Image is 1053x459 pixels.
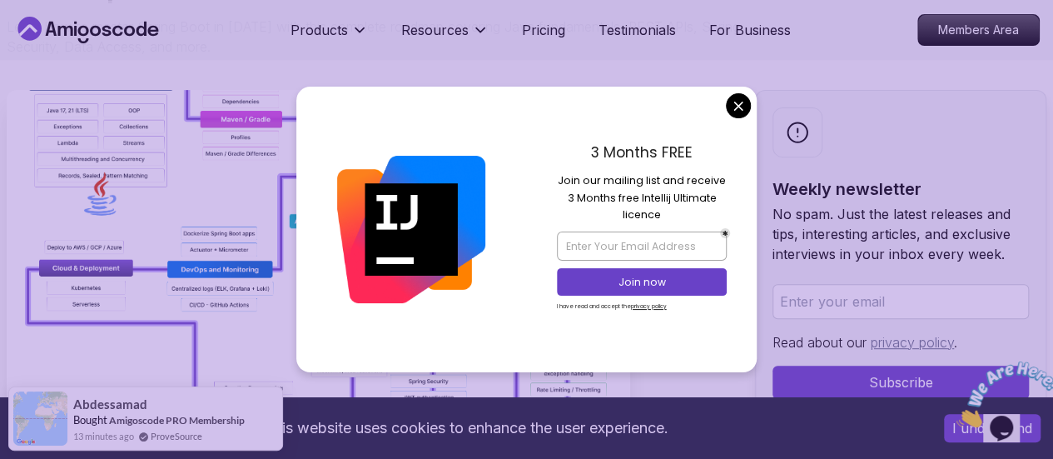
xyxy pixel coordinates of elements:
span: 13 minutes ago [73,429,134,443]
span: Bought [73,413,107,427]
p: Resources [401,20,469,40]
a: ProveSource [151,429,202,443]
input: Enter your email [772,284,1029,319]
button: Accept cookies [944,414,1041,442]
img: provesource social proof notification image [13,392,67,446]
a: Members Area [917,14,1040,46]
a: Amigoscode PRO Membership [109,414,245,427]
p: Read about our . [772,332,1029,352]
a: For Business [709,20,791,40]
p: Members Area [918,15,1039,45]
span: Abdessamad [73,397,147,412]
button: Subscribe [772,366,1029,399]
a: Testimonials [599,20,676,40]
button: Products [291,20,368,53]
a: Pricing [522,20,565,40]
h2: Weekly newsletter [772,177,1029,201]
button: Resources [401,20,489,53]
div: This website uses cookies to enhance the user experience. [12,410,919,447]
a: privacy policy [871,334,954,351]
iframe: chat widget [950,355,1053,434]
p: No spam. Just the latest releases and tips, interesting articles, and exclusive interviews in you... [772,204,1029,264]
img: Chat attention grabber [7,7,110,72]
p: Products [291,20,348,40]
